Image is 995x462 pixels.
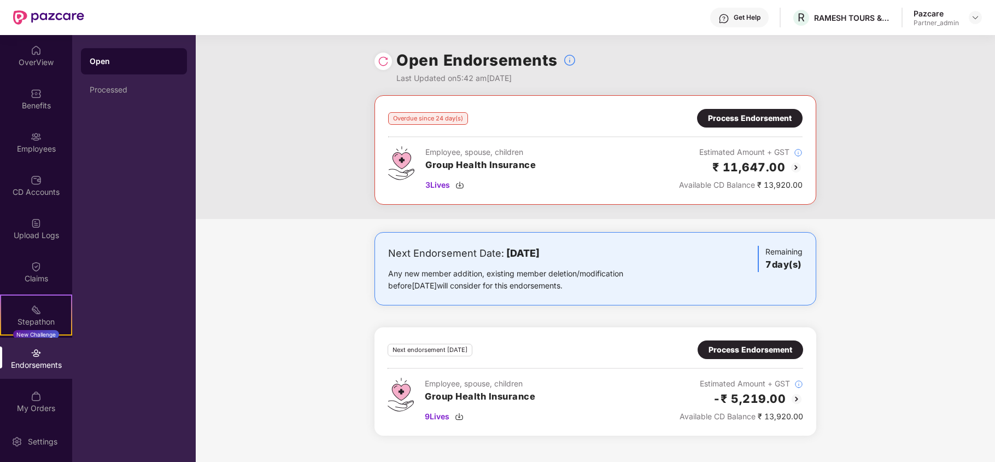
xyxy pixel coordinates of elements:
h2: -₹ 5,219.00 [713,390,786,408]
div: Stepathon [1,316,71,327]
div: Remaining [758,246,803,272]
span: Available CD Balance [680,412,756,421]
img: svg+xml;base64,PHN2ZyBpZD0iUmVsb2FkLTMyeDMyIiB4bWxucz0iaHR0cDovL3d3dy53My5vcmcvMjAwMC9zdmciIHdpZH... [378,56,389,67]
span: 3 Lives [425,179,450,191]
div: Processed [90,85,178,94]
img: svg+xml;base64,PHN2ZyBpZD0iRHJvcGRvd24tMzJ4MzIiIHhtbG5zPSJodHRwOi8vd3d3LnczLm9yZy8yMDAwL3N2ZyIgd2... [971,13,980,22]
img: svg+xml;base64,PHN2ZyBpZD0iSW5mb18tXzMyeDMyIiBkYXRhLW5hbWU9IkluZm8gLSAzMngzMiIgeG1sbnM9Imh0dHA6Ly... [794,380,803,389]
div: Next Endorsement Date: [388,246,658,261]
div: Get Help [734,13,760,22]
img: svg+xml;base64,PHN2ZyBpZD0iU2V0dGluZy0yMHgyMCIgeG1sbnM9Imh0dHA6Ly93d3cudzMub3JnLzIwMDAvc3ZnIiB3aW... [11,436,22,447]
div: Open [90,56,178,67]
span: R [798,11,805,24]
h3: Group Health Insurance [425,390,535,404]
img: svg+xml;base64,PHN2ZyBpZD0iQmFjay0yMHgyMCIgeG1sbnM9Imh0dHA6Ly93d3cudzMub3JnLzIwMDAvc3ZnIiB3aWR0aD... [790,392,803,406]
img: svg+xml;base64,PHN2ZyBpZD0iSG9tZSIgeG1sbnM9Imh0dHA6Ly93d3cudzMub3JnLzIwMDAvc3ZnIiB3aWR0aD0iMjAiIG... [31,45,42,56]
div: Any new member addition, existing member deletion/modification before [DATE] will consider for th... [388,268,658,292]
h3: 7 day(s) [765,258,803,272]
img: svg+xml;base64,PHN2ZyBpZD0iRG93bmxvYWQtMzJ4MzIiIHhtbG5zPSJodHRwOi8vd3d3LnczLm9yZy8yMDAwL3N2ZyIgd2... [455,181,464,189]
h3: Group Health Insurance [425,158,536,172]
div: ₹ 13,920.00 [680,411,803,423]
img: svg+xml;base64,PHN2ZyBpZD0iVXBsb2FkX0xvZ3MiIGRhdGEtbmFtZT0iVXBsb2FkIExvZ3MiIHhtbG5zPSJodHRwOi8vd3... [31,218,42,229]
div: Settings [25,436,61,447]
img: svg+xml;base64,PHN2ZyBpZD0iRW1wbG95ZWVzIiB4bWxucz0iaHR0cDovL3d3dy53My5vcmcvMjAwMC9zdmciIHdpZHRoPS... [31,131,42,142]
span: Available CD Balance [679,180,755,189]
img: svg+xml;base64,PHN2ZyBpZD0iQ2xhaW0iIHhtbG5zPSJodHRwOi8vd3d3LnczLm9yZy8yMDAwL3N2ZyIgd2lkdGg9IjIwIi... [31,261,42,272]
img: svg+xml;base64,PHN2ZyBpZD0iRW5kb3JzZW1lbnRzIiB4bWxucz0iaHR0cDovL3d3dy53My5vcmcvMjAwMC9zdmciIHdpZH... [31,348,42,359]
img: svg+xml;base64,PHN2ZyBpZD0iSW5mb18tXzMyeDMyIiBkYXRhLW5hbWU9IkluZm8gLSAzMngzMiIgeG1sbnM9Imh0dHA6Ly... [794,148,803,157]
img: svg+xml;base64,PHN2ZyBpZD0iQ0RfQWNjb3VudHMiIGRhdGEtbmFtZT0iQ0QgQWNjb3VudHMiIHhtbG5zPSJodHRwOi8vd3... [31,175,42,186]
div: Estimated Amount + GST [679,146,803,158]
div: Process Endorsement [708,112,792,124]
div: Overdue since 24 day(s) [388,112,468,125]
div: New Challenge [13,330,59,339]
div: Next endorsement [DATE] [388,344,472,356]
img: New Pazcare Logo [13,10,84,25]
div: Employee, spouse, children [425,378,535,390]
img: svg+xml;base64,PHN2ZyBpZD0iQmFjay0yMHgyMCIgeG1sbnM9Imh0dHA6Ly93d3cudzMub3JnLzIwMDAvc3ZnIiB3aWR0aD... [789,161,803,174]
div: Partner_admin [914,19,959,27]
b: [DATE] [506,247,540,259]
img: svg+xml;base64,PHN2ZyB4bWxucz0iaHR0cDovL3d3dy53My5vcmcvMjAwMC9zdmciIHdpZHRoPSI0Ny43MTQiIGhlaWdodD... [388,146,414,180]
div: Last Updated on 5:42 am[DATE] [396,72,576,84]
h2: ₹ 11,647.00 [712,158,786,176]
div: Estimated Amount + GST [680,378,803,390]
img: svg+xml;base64,PHN2ZyBpZD0iRG93bmxvYWQtMzJ4MzIiIHhtbG5zPSJodHRwOi8vd3d3LnczLm9yZy8yMDAwL3N2ZyIgd2... [455,412,464,421]
span: 9 Lives [425,411,449,423]
img: svg+xml;base64,PHN2ZyBpZD0iSW5mb18tXzMyeDMyIiBkYXRhLW5hbWU9IkluZm8gLSAzMngzMiIgeG1sbnM9Imh0dHA6Ly... [563,54,576,67]
img: svg+xml;base64,PHN2ZyB4bWxucz0iaHR0cDovL3d3dy53My5vcmcvMjAwMC9zdmciIHdpZHRoPSI0Ny43MTQiIGhlaWdodD... [388,378,414,412]
div: Employee, spouse, children [425,146,536,158]
div: Process Endorsement [709,344,792,356]
img: svg+xml;base64,PHN2ZyBpZD0iSGVscC0zMngzMiIgeG1sbnM9Imh0dHA6Ly93d3cudzMub3JnLzIwMDAvc3ZnIiB3aWR0aD... [718,13,729,24]
div: Pazcare [914,8,959,19]
div: ₹ 13,920.00 [679,179,803,191]
img: svg+xml;base64,PHN2ZyB4bWxucz0iaHR0cDovL3d3dy53My5vcmcvMjAwMC9zdmciIHdpZHRoPSIyMSIgaGVpZ2h0PSIyMC... [31,304,42,315]
img: svg+xml;base64,PHN2ZyBpZD0iQmVuZWZpdHMiIHhtbG5zPSJodHRwOi8vd3d3LnczLm9yZy8yMDAwL3N2ZyIgd2lkdGg9Ij... [31,88,42,99]
div: RAMESH TOURS & TRAVELS PRIVATE LIMITED [814,13,891,23]
h1: Open Endorsements [396,48,558,72]
img: svg+xml;base64,PHN2ZyBpZD0iTXlfT3JkZXJzIiBkYXRhLW5hbWU9Ik15IE9yZGVycyIgeG1sbnM9Imh0dHA6Ly93d3cudz... [31,391,42,402]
